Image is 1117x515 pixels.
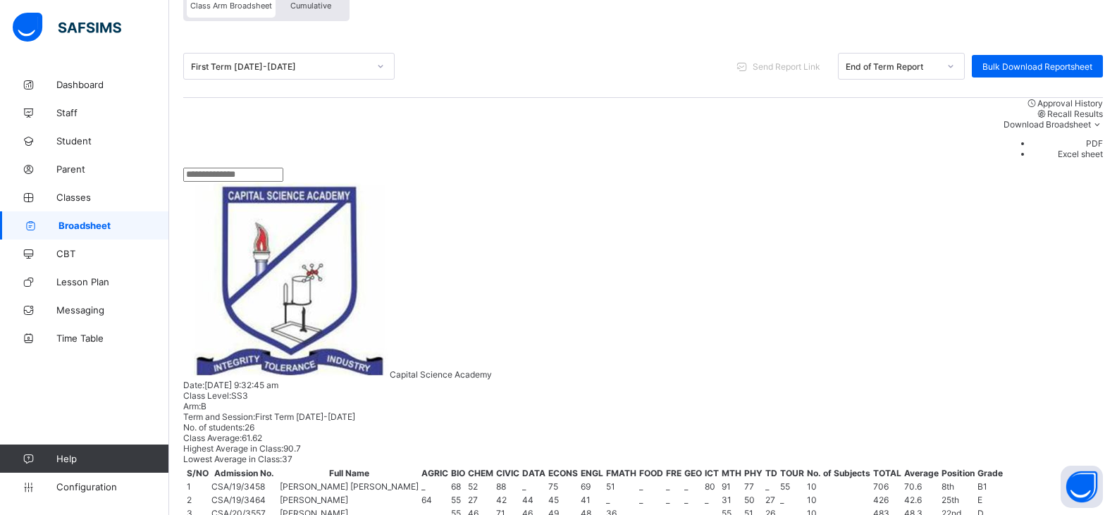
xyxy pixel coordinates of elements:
span: Class Arm Broadsheet [190,1,272,11]
span: No. of students: [183,422,245,433]
td: 2 [186,494,209,506]
td: 64 [421,494,449,506]
td: E [977,494,1004,506]
td: [PERSON_NAME] [PERSON_NAME] [279,480,419,492]
td: _ [421,480,449,492]
td: _ [684,494,703,506]
th: GEO [684,467,703,479]
td: 51 [605,480,637,492]
span: 37 [282,454,292,464]
td: 10 [806,480,871,492]
td: [PERSON_NAME] [279,494,419,506]
td: 52 [467,480,494,492]
span: Time Table [56,333,169,344]
td: 70.6 [903,480,939,492]
span: Term and Session: [183,411,255,422]
td: 8th [941,480,975,492]
td: 75 [548,480,579,492]
th: TOTAL [872,467,902,479]
span: Messaging [56,304,169,316]
td: _ [638,494,664,506]
li: dropdown-list-item-text-0 [1032,138,1103,149]
span: Approval History [1037,98,1103,108]
td: _ [665,494,682,506]
td: _ [765,480,778,492]
th: CIVIC [495,467,520,479]
span: Broadsheet [58,220,169,231]
td: 27 [467,494,494,506]
img: csakuje.png [183,182,390,378]
span: CBT [56,248,169,259]
th: FRE [665,467,682,479]
button: Open asap [1061,466,1103,508]
span: Recall Results [1047,108,1103,119]
td: 69 [580,480,604,492]
th: PHY [743,467,763,479]
th: FOOD [638,467,664,479]
th: Grade [977,467,1004,479]
td: 42.6 [903,494,939,506]
td: B1 [977,480,1004,492]
span: 26 [245,422,254,433]
span: Parent [56,163,169,175]
td: 44 [522,494,546,506]
td: 25th [941,494,975,506]
span: Capital Science Academy [390,369,492,380]
td: _ [638,480,664,492]
th: AGRIC [421,467,449,479]
td: 31 [721,494,742,506]
td: CSA/19/3464 [211,494,278,506]
td: _ [704,494,720,506]
span: Configuration [56,481,168,492]
td: CSA/19/3458 [211,480,278,492]
td: 706 [872,480,902,492]
td: 1 [186,480,209,492]
td: 55 [450,494,466,506]
span: Class Average: [183,433,242,443]
th: ECONS [548,467,579,479]
span: Bulk Download Reportsheet [982,61,1092,72]
td: 42 [495,494,520,506]
td: 27 [765,494,778,506]
td: _ [684,480,703,492]
span: Lesson Plan [56,276,169,287]
th: No. of Subjects [806,467,871,479]
th: DATA [522,467,546,479]
td: _ [605,494,637,506]
td: 426 [872,494,902,506]
th: Position [941,467,975,479]
span: Highest Average in Class: [183,443,283,454]
th: Full Name [279,467,419,479]
td: 88 [495,480,520,492]
span: Date: [183,380,204,390]
div: End of Term Report [846,61,939,72]
th: ENGL [580,467,604,479]
td: 41 [580,494,604,506]
span: Class Level: [183,390,231,401]
th: MTH [721,467,742,479]
span: Student [56,135,169,147]
td: 77 [743,480,763,492]
th: BIO [450,467,466,479]
td: 68 [450,480,466,492]
td: _ [522,480,546,492]
span: Lowest Average in Class: [183,454,282,464]
th: FMATH [605,467,637,479]
span: Download Broadsheet [1004,119,1091,130]
td: _ [779,494,805,506]
th: TOUR [779,467,805,479]
span: 61.62 [242,433,262,443]
span: Dashboard [56,79,169,90]
span: Arm: [183,401,201,411]
li: dropdown-list-item-text-1 [1032,149,1103,159]
th: TD [765,467,778,479]
td: 55 [779,480,805,492]
img: safsims [13,13,121,42]
span: 90.7 [283,443,301,454]
td: 45 [548,494,579,506]
td: _ [665,480,682,492]
div: First Term [DATE]-[DATE] [191,61,369,72]
span: Classes [56,192,169,203]
span: Send Report Link [753,61,820,72]
th: ICT [704,467,720,479]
